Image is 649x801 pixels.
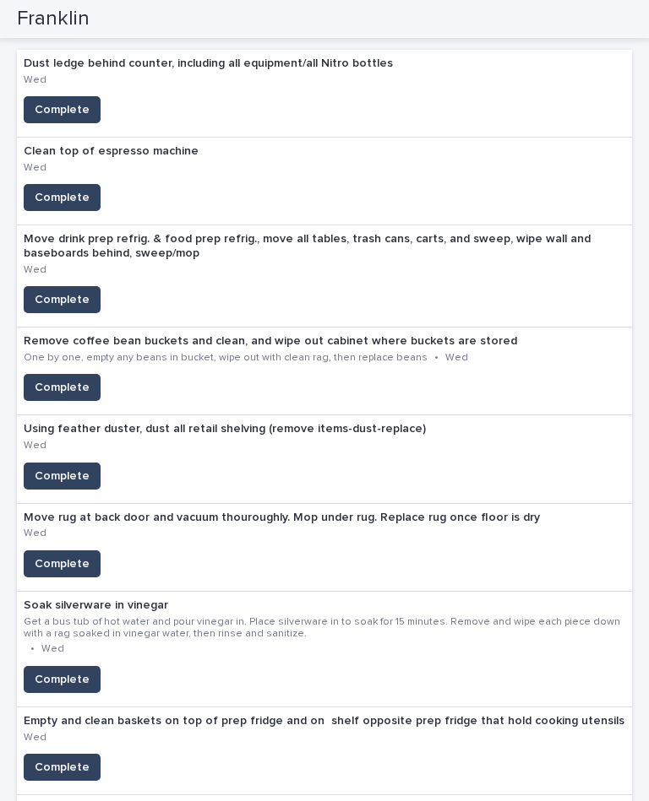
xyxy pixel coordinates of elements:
p: Using feather duster, dust all retail shelving (remove items-dust-replace) [24,422,449,436]
span: Complete [35,189,90,206]
span: Complete [35,101,90,118]
p: Empty and clean baskets on top of prep fridge and on shelf opposite prep fridge that hold cooking... [24,714,625,728]
button: Complete [24,463,101,490]
a: Move drink prep refrig. & food prep refrig., move all tables, trash cans, carts, and sweep, wipe ... [17,225,632,327]
button: Complete [24,550,101,577]
p: Get a bus tub of hot water and pour vinegar in. Place silverware in to soak for 15 minutes. Remov... [24,616,625,641]
button: Complete [24,754,101,781]
p: Clean top of espresso machine [24,144,221,159]
p: Wed [24,732,46,744]
span: Complete [35,291,90,308]
p: Move drink prep refrig. & food prep refrig., move all tables, trash cans, carts, and sweep, wipe ... [24,232,625,261]
p: Wed [24,264,46,276]
a: Dust ledge behind counter, including all equipment/all Nitro bottlesWedComplete [17,50,632,138]
p: Move rug at back door and vacuum thouroughly. Mop under rug. Replace rug once floor is dry [24,511,563,525]
span: Complete [35,671,90,688]
p: Remove coffee bean buckets and clean, and wipe out cabinet where buckets are stored [24,334,625,349]
p: • [434,352,439,364]
span: Complete [35,759,90,776]
button: Complete [24,286,101,313]
span: Complete [35,379,90,396]
span: Complete [35,555,90,572]
a: Empty and clean baskets on top of prep fridge and on shelf opposite prep fridge that hold cooking... [17,707,632,795]
p: Dust ledge behind counter, including all equipment/all Nitro bottles [24,57,416,71]
a: Using feather duster, dust all retail shelving (remove items-dust-replace)WedComplete [17,415,632,503]
a: Soak silverware in vinegarGet a bus tub of hot water and pour vinegar in. Place silverware in to ... [17,592,632,707]
button: Complete [24,184,101,211]
p: Wed [41,643,64,655]
span: Complete [35,468,90,484]
a: Remove coffee bean buckets and clean, and wipe out cabinet where buckets are storedOne by one, em... [17,327,632,415]
p: Wed [24,528,46,539]
p: Soak silverware in vinegar [24,598,625,613]
p: Wed [445,352,468,364]
h2: Franklin [17,7,90,31]
p: Wed [24,440,46,452]
p: • [30,643,35,655]
p: Wed [24,162,46,174]
a: Move rug at back door and vacuum thouroughly. Mop under rug. Replace rug once floor is dryWedComp... [17,504,632,592]
button: Complete [24,374,101,401]
button: Complete [24,96,101,123]
a: Clean top of espresso machineWedComplete [17,138,632,225]
p: Wed [24,74,46,86]
button: Complete [24,666,101,693]
p: One by one, empty any beans in bucket, wipe out with clean rag, then replace beans [24,352,428,364]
